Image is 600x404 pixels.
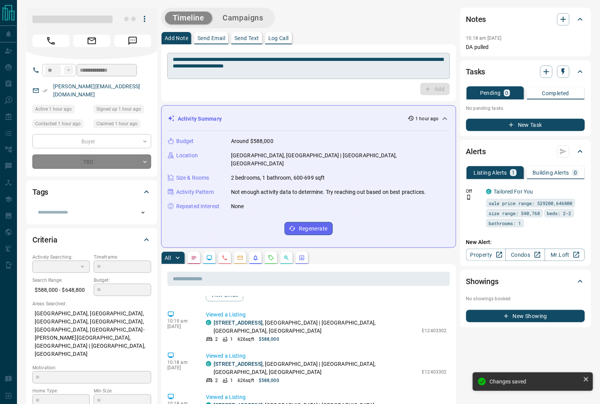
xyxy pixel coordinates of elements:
[35,105,72,113] span: Active 1 hour ago
[466,119,585,131] button: New Task
[176,174,209,182] p: Size & Rooms
[165,12,212,24] button: Timeline
[35,120,81,128] span: Contacted 1 hour ago
[490,379,580,385] div: Changes saved
[231,174,325,182] p: 2 bedrooms, 1 bathroom, 600-699 sqft
[230,336,233,343] p: 1
[466,275,499,288] h2: Showings
[237,255,243,261] svg: Emails
[466,10,585,29] div: Notes
[268,35,289,41] p: Log Call
[466,43,585,51] p: DA pulled
[176,151,198,160] p: Location
[206,320,211,325] div: condos.ca
[197,35,225,41] p: Send Email
[466,62,585,81] div: Tasks
[176,137,194,145] p: Budget
[32,234,57,246] h2: Criteria
[94,120,151,130] div: Tue Oct 14 2025
[42,88,48,93] svg: Email Verified
[206,352,447,360] p: Viewed a Listing
[32,120,90,130] div: Tue Oct 14 2025
[489,199,573,207] span: sale price range: 529200,646800
[114,35,151,47] span: Message
[489,209,540,217] span: size range: 540,768
[96,120,138,128] span: Claimed 1 hour ago
[574,170,577,175] p: 0
[32,35,69,47] span: Call
[494,189,533,195] a: Tailored For You
[138,207,148,218] button: Open
[222,255,228,261] svg: Calls
[466,272,585,291] div: Showings
[32,254,90,261] p: Actively Searching:
[283,255,290,261] svg: Opportunities
[466,103,585,114] p: No pending tasks
[206,393,447,401] p: Viewed a Listing
[466,145,486,158] h2: Alerts
[230,377,233,384] p: 1
[176,202,219,210] p: Repeated Interest
[167,365,194,370] p: [DATE]
[466,195,472,200] svg: Push Notification Only
[231,188,426,196] p: Not enough activity data to determine. Try reaching out based on best practices.
[238,377,254,384] p: 626 sqft
[489,219,521,227] span: bathrooms: 1
[32,231,151,249] div: Criteria
[466,295,585,302] p: No showings booked
[176,188,214,196] p: Activity Pattern
[480,90,501,96] p: Pending
[547,209,571,217] span: beds: 2-2
[466,249,506,261] a: Property
[231,202,244,210] p: None
[73,35,110,47] span: Email
[299,255,305,261] svg: Agent Actions
[53,83,140,98] a: [PERSON_NAME][EMAIL_ADDRESS][DOMAIN_NAME]
[542,91,570,96] p: Completed
[206,311,447,319] p: Viewed a Listing
[253,255,259,261] svg: Listing Alerts
[422,327,447,334] p: E12403302
[94,254,151,261] p: Timeframe:
[32,284,90,296] p: $588,000 - $648,800
[231,137,273,145] p: Around $588,000
[466,142,585,161] div: Alerts
[466,310,585,322] button: New Showing
[268,255,274,261] svg: Requests
[466,188,482,195] p: Off
[32,105,90,116] div: Tue Oct 14 2025
[259,377,279,384] p: $588,000
[206,255,212,261] svg: Lead Browsing Activity
[238,336,254,343] p: 626 sqft
[422,369,447,375] p: E12403302
[167,360,194,365] p: 10:18 am
[214,320,263,326] a: [STREET_ADDRESS]
[466,35,502,41] p: 10:18 am [DATE]
[474,170,507,175] p: Listing Alerts
[94,105,151,116] div: Tue Oct 14 2025
[512,170,515,175] p: 1
[32,387,90,394] p: Home Type:
[466,66,485,78] h2: Tasks
[32,300,151,307] p: Areas Searched:
[533,170,569,175] p: Building Alerts
[214,361,263,367] a: [STREET_ADDRESS]
[32,364,151,371] p: Motivation:
[466,238,585,246] p: New Alert:
[32,186,48,198] h2: Tags
[32,277,90,284] p: Search Range:
[167,324,194,329] p: [DATE]
[206,361,211,367] div: condos.ca
[32,183,151,201] div: Tags
[215,377,218,384] p: 2
[168,112,450,126] div: Activity Summary1 hour ago
[466,13,486,25] h2: Notes
[94,277,151,284] p: Budget:
[234,35,259,41] p: Send Text
[285,222,333,235] button: Regenerate
[231,151,450,168] p: [GEOGRAPHIC_DATA], [GEOGRAPHIC_DATA] | [GEOGRAPHIC_DATA], [GEOGRAPHIC_DATA]
[215,12,271,24] button: Campaigns
[545,249,585,261] a: Mr.Loft
[506,249,545,261] a: Condos
[215,336,218,343] p: 2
